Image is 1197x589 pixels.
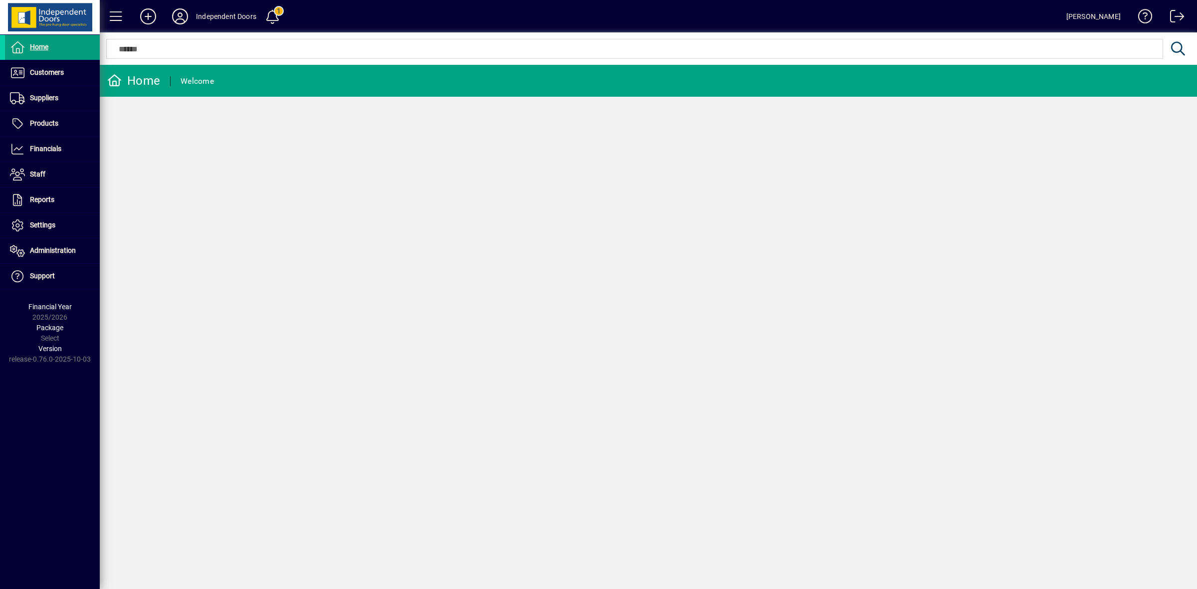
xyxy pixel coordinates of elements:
[181,73,214,89] div: Welcome
[30,119,58,127] span: Products
[107,73,160,89] div: Home
[30,145,61,153] span: Financials
[5,137,100,162] a: Financials
[30,272,55,280] span: Support
[30,68,64,76] span: Customers
[5,60,100,85] a: Customers
[5,162,100,187] a: Staff
[30,94,58,102] span: Suppliers
[30,221,55,229] span: Settings
[30,246,76,254] span: Administration
[5,238,100,263] a: Administration
[196,8,256,24] div: Independent Doors
[132,7,164,25] button: Add
[28,303,72,311] span: Financial Year
[164,7,196,25] button: Profile
[5,264,100,289] a: Support
[1163,2,1185,34] a: Logout
[38,345,62,353] span: Version
[5,86,100,111] a: Suppliers
[5,213,100,238] a: Settings
[1066,8,1121,24] div: [PERSON_NAME]
[36,324,63,332] span: Package
[30,170,45,178] span: Staff
[30,196,54,203] span: Reports
[5,111,100,136] a: Products
[1131,2,1153,34] a: Knowledge Base
[5,188,100,212] a: Reports
[30,43,48,51] span: Home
